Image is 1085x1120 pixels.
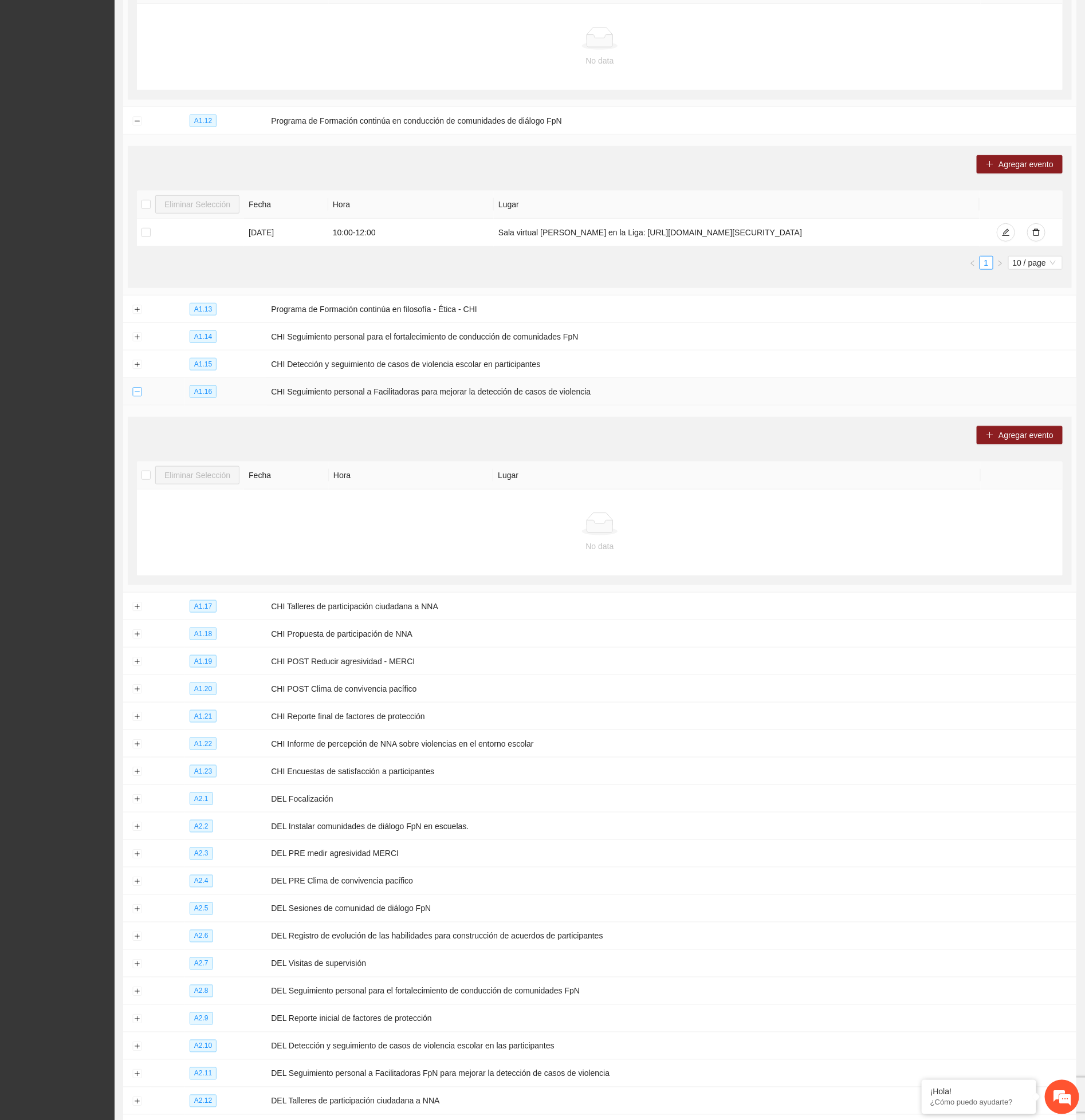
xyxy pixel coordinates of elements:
button: Expand row [132,305,141,314]
th: Lugar [494,191,980,219]
td: CHI POST Reducir agresividad - MERCI [266,648,1076,675]
td: CHI Detección y seguimiento de casos de violencia escolar en participantes [266,350,1076,378]
span: right [997,260,1004,267]
textarea: Escriba su mensaje y pulse “Intro” [6,313,218,353]
button: Expand row [132,850,141,859]
span: Estamos en línea. [66,153,158,269]
a: 1 [980,257,993,269]
li: Next Page [993,256,1007,270]
td: CHI Informe de percepción de NNA sobre violencias en el entorno escolar [266,730,1076,758]
td: DEL Talleres de participación ciudadana a NNA [266,1087,1076,1115]
th: Fecha [244,462,329,490]
span: A1.22 [190,738,217,750]
span: plus [986,431,994,440]
button: Expand row [132,1042,141,1051]
li: Previous Page [966,256,980,270]
div: Chatee con nosotros ahora [60,58,192,73]
button: Expand row [132,685,141,694]
td: DEL Focalización [266,785,1076,813]
span: A2.1 [190,792,213,805]
span: A1.14 [190,330,217,343]
td: [DATE] [244,219,328,247]
td: DEL PRE medir agresividad MERCI [266,840,1076,867]
td: CHI POST Clima de convivencia pacífico [266,675,1076,703]
td: DEL Seguimiento personal para el fortalecimiento de conducción de comunidades FpN [266,977,1076,1005]
p: ¿Cómo puedo ayudarte? [930,1098,1028,1107]
td: DEL Seguimiento personal a Facilitadoras FpN para mejorar la detección de casos de violencia [266,1060,1076,1087]
span: 10 / page [1013,257,1058,269]
button: Expand row [132,630,141,639]
span: A2.4 [190,875,213,888]
button: Expand row [132,740,141,749]
span: A1.12 [190,115,217,127]
button: Expand row [132,960,141,969]
span: A1.16 [190,385,217,398]
button: Expand row [132,795,141,804]
td: Programa de Formación continúa en filosofía - Ética - CHI [266,295,1076,323]
span: A1.17 [190,600,217,613]
td: Sala virtual [PERSON_NAME] en la Liga: [URL][DOMAIN_NAME][SECURITY_DATA] [494,219,980,247]
button: Expand row [132,360,141,369]
td: CHI Encuestas de satisfacción a participantes [266,758,1076,785]
th: Hora [329,462,493,490]
td: CHI Propuesta de participación de NNA [266,620,1076,648]
button: edit [997,223,1015,242]
span: A2.7 [190,957,213,970]
li: 1 [980,256,993,270]
td: CHI Reporte final de factores de protección [266,703,1076,730]
button: Expand row [132,1070,141,1079]
button: plusAgregar evento [977,426,1063,444]
th: Fecha [244,191,328,219]
span: Agregar evento [998,429,1053,441]
td: DEL Instalar comunidades de diálogo FpN en escuelas. [266,813,1076,840]
td: CHI Talleres de participación ciudadana a NNA [266,593,1076,620]
div: No data [141,540,1058,553]
span: A1.18 [190,628,217,640]
span: A2.8 [190,985,213,997]
span: A2.9 [190,1012,213,1025]
th: Lugar [493,462,981,490]
span: Agregar evento [998,158,1053,171]
button: Expand row [132,877,141,886]
td: DEL Registro de evolución de las habilidades para construcción de acuerdos de participantes [266,922,1076,950]
button: Expand row [132,333,141,342]
td: DEL PRE Clima de convivencia pacífico [266,867,1076,895]
button: Expand row [132,1097,141,1106]
div: No data [141,54,1058,67]
button: plusAgregar evento [977,155,1063,173]
span: A2.5 [190,902,213,915]
button: Expand row [132,822,141,831]
span: A2.12 [190,1095,217,1107]
button: Eliminar Selección [155,466,239,484]
td: DEL Sesiones de comunidad de diálogo FpN [266,895,1076,922]
td: DEL Visitas de supervisión [266,950,1076,977]
span: A1.19 [190,655,217,668]
span: A1.23 [190,765,217,778]
button: Eliminar Selección [155,195,239,214]
th: Hora [328,191,494,219]
button: Expand row [132,1015,141,1024]
button: right [993,256,1007,270]
span: A2.10 [190,1040,217,1052]
td: CHI Seguimiento personal a Facilitadoras para mejorar la detección de casos de violencia [266,378,1076,405]
div: Minimizar ventana de chat en vivo [188,6,215,33]
button: Expand row [132,712,141,721]
button: Expand row [132,602,141,612]
span: A1.20 [190,683,217,695]
div: Page Size [1008,256,1063,270]
span: A2.11 [190,1067,217,1080]
span: A2.3 [190,847,213,860]
td: Programa de Formación continúa en conducción de comunidades de diálogo FpN [266,107,1076,135]
button: Expand row [132,905,141,914]
span: A1.21 [190,710,217,723]
span: left [969,260,976,267]
button: Expand row [132,932,141,941]
button: Expand row [132,987,141,996]
td: DEL Detección y seguimiento de casos de violencia escolar en las participantes [266,1032,1076,1060]
span: edit [1002,228,1010,238]
button: delete [1027,223,1045,242]
button: Expand row [132,657,141,667]
button: Collapse row [132,117,141,126]
div: ¡Hola! [930,1087,1028,1097]
button: left [966,256,980,270]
